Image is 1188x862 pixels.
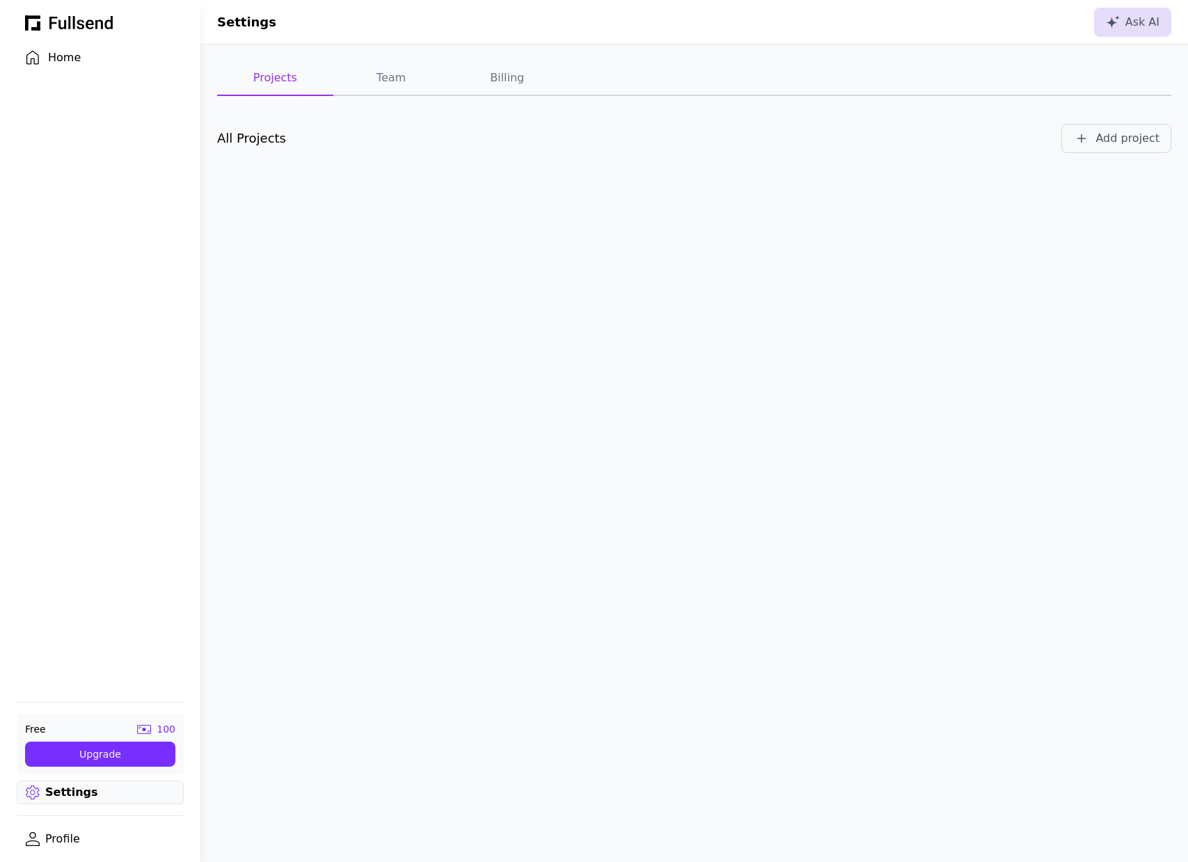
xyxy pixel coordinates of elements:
div: Add project [1095,130,1159,147]
div: Upgrade [36,747,164,761]
div: Home [48,49,175,66]
button: Add project [1061,124,1171,153]
a: Settings [17,781,184,804]
a: Home [17,46,184,70]
button: Team [333,61,450,96]
button: Ask AI [1094,8,1171,37]
a: Profile [17,827,184,851]
h1: Settings [217,13,276,32]
button: Upgrade [25,742,175,767]
button: Billing [449,61,565,96]
div: 100 [157,722,175,736]
div: All Projects [217,129,286,148]
div: Free [25,722,46,736]
div: Ask AI [1106,14,1159,31]
button: Projects [217,61,333,96]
